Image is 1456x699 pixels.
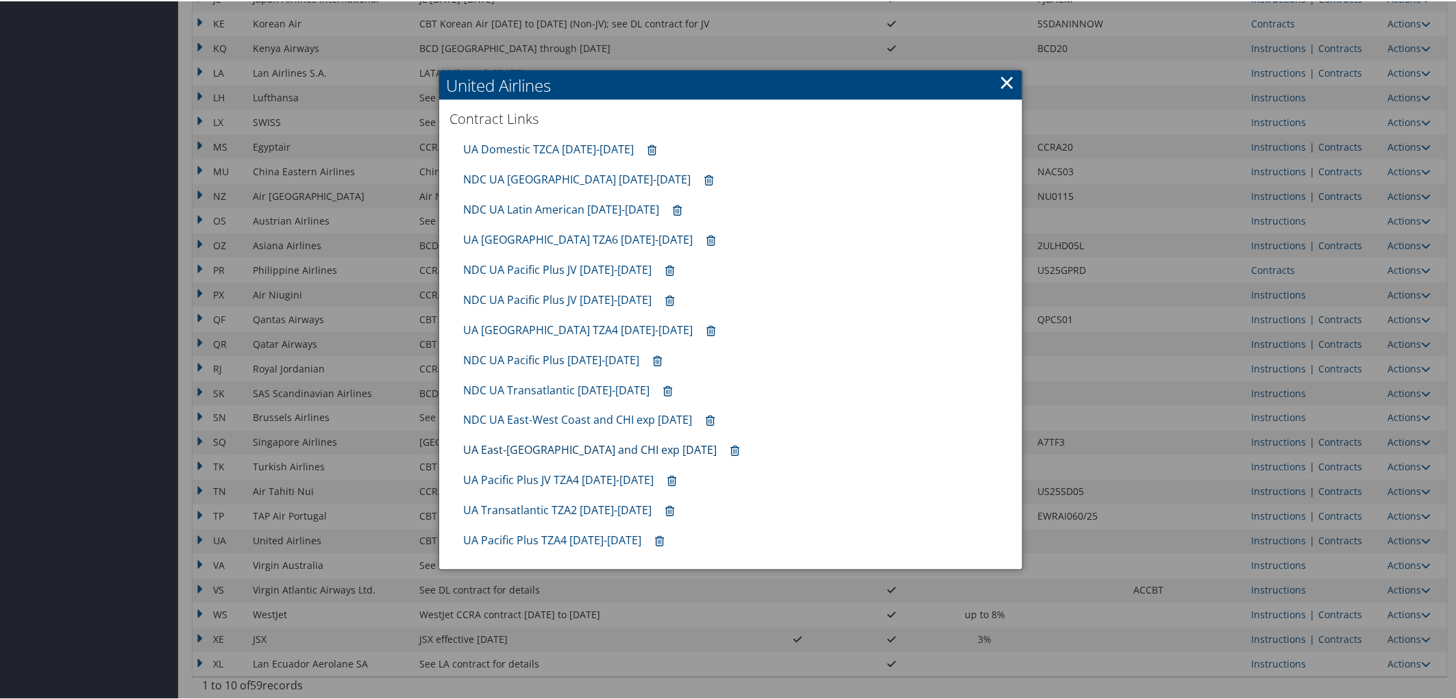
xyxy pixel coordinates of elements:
[463,231,693,246] a: UA [GEOGRAPHIC_DATA] TZA6 [DATE]-[DATE]
[698,166,720,192] a: Remove contract
[661,468,683,493] a: Remove contract
[463,170,691,186] a: NDC UA [GEOGRAPHIC_DATA] [DATE]-[DATE]
[699,407,721,433] a: Remove contract
[463,201,659,216] a: NDC UA Latin American [DATE]-[DATE]
[463,140,634,155] a: UA Domestic TZCA [DATE]-[DATE]
[700,317,722,342] a: Remove contract
[700,227,722,252] a: Remove contract
[463,442,717,457] a: UA East-[GEOGRAPHIC_DATA] and CHI exp [DATE]
[999,67,1015,94] a: ×
[463,321,693,336] a: UA [GEOGRAPHIC_DATA] TZA4 [DATE]-[DATE]
[463,351,639,366] a: NDC UA Pacific Plus [DATE]-[DATE]
[666,196,689,222] a: Remove contract
[641,136,663,162] a: Remove contract
[724,437,746,463] a: Remove contract
[463,532,641,547] a: UA Pacific Plus TZA4 [DATE]-[DATE]
[449,108,1012,127] h3: Contract Links
[463,261,652,276] a: NDC UA Pacific Plus JV [DATE]-[DATE]
[463,502,652,517] a: UA Transatlantic TZA2 [DATE]-[DATE]
[658,257,681,282] a: Remove contract
[656,377,679,403] a: Remove contract
[439,69,1022,99] h2: United Airlines
[463,381,650,396] a: NDC UA Transatlantic [DATE]-[DATE]
[646,347,669,372] a: Remove contract
[658,287,681,312] a: Remove contract
[463,472,654,487] a: UA Pacific Plus JV TZA4 [DATE]-[DATE]
[658,498,681,523] a: Remove contract
[463,411,692,427] a: NDC UA East-West Coast and CHI exp [DATE]
[463,291,652,306] a: NDC UA Pacific Plus JV [DATE]-[DATE]
[648,528,671,553] a: Remove contract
